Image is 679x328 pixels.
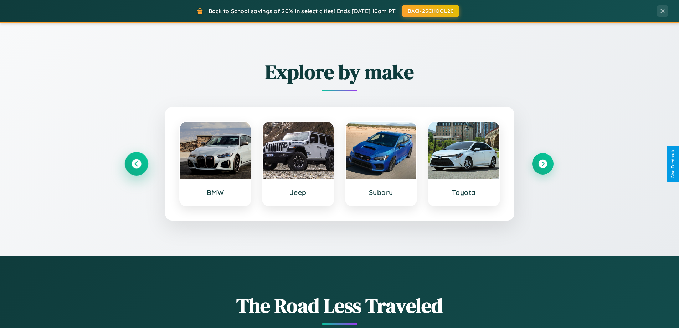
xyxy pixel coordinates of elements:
[126,58,554,86] h2: Explore by make
[126,292,554,319] h1: The Road Less Traveled
[209,7,397,15] span: Back to School savings of 20% in select cities! Ends [DATE] 10am PT.
[187,188,244,197] h3: BMW
[353,188,410,197] h3: Subaru
[670,150,675,178] div: Give Feedback
[436,188,492,197] h3: Toyota
[402,5,459,17] button: BACK2SCHOOL20
[270,188,326,197] h3: Jeep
